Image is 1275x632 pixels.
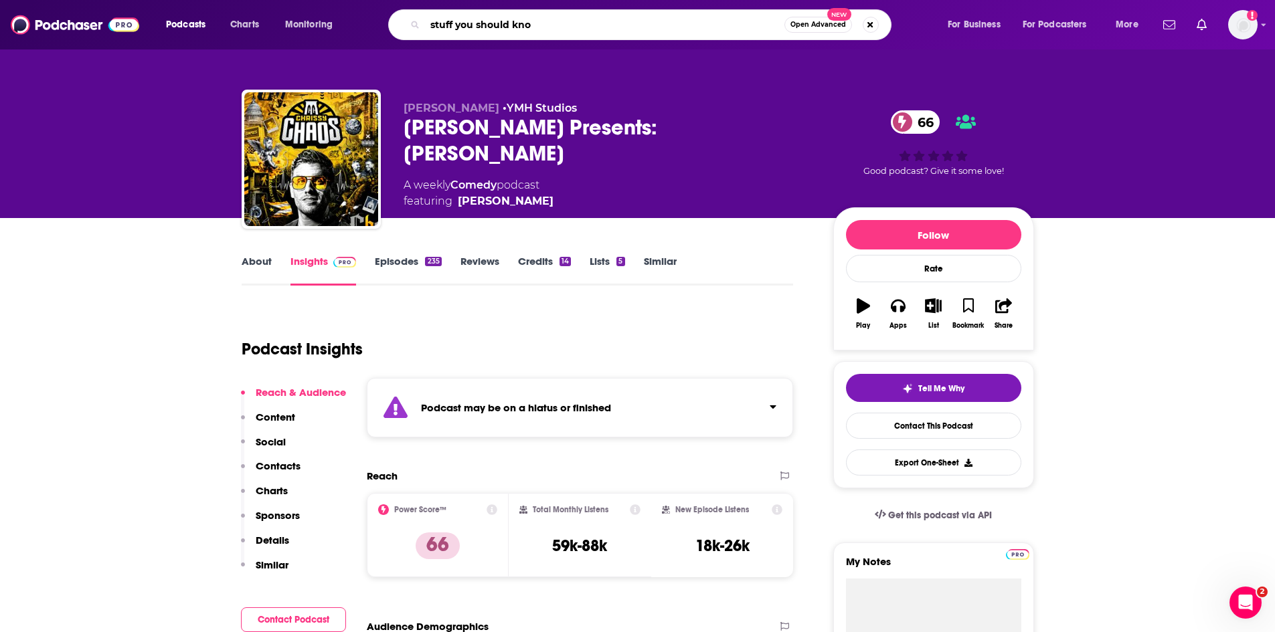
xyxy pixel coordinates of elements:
span: Open Advanced [790,21,846,28]
a: Lists5 [590,255,624,286]
button: open menu [1106,14,1155,35]
input: Search podcasts, credits, & more... [425,14,784,35]
button: Bookmark [951,290,986,338]
a: Get this podcast via API [864,499,1003,532]
span: [PERSON_NAME] [404,102,499,114]
span: For Podcasters [1023,15,1087,34]
span: New [827,8,851,21]
button: Sponsors [241,509,300,534]
button: Reach & Audience [241,386,346,411]
img: Chris Distefano Presents: Chrissy Chaos [244,92,378,226]
span: featuring [404,193,554,209]
a: Similar [644,255,677,286]
button: List [916,290,950,338]
h2: New Episode Listens [675,505,749,514]
div: 66Good podcast? Give it some love! [833,102,1034,185]
button: tell me why sparkleTell Me Why [846,374,1021,402]
button: Content [241,411,295,435]
p: Details [256,534,289,546]
button: Contact Podcast [241,607,346,632]
a: Credits14 [518,255,571,286]
a: Reviews [460,255,499,286]
h3: 18k-26k [695,536,750,556]
img: Podchaser Pro [1006,549,1029,560]
span: 2 [1257,587,1268,597]
div: A weekly podcast [404,177,554,209]
div: Apps [889,322,907,330]
span: More [1116,15,1138,34]
button: Charts [241,484,288,509]
span: Tell Me Why [918,383,964,394]
p: Similar [256,558,288,571]
span: For Business [948,15,1001,34]
a: Show notifications dropdown [1158,13,1181,36]
span: Monitoring [285,15,333,34]
a: Episodes235 [375,255,441,286]
a: Charts [222,14,267,35]
p: Reach & Audience [256,386,346,399]
h2: Total Monthly Listens [533,505,608,514]
button: Similar [241,558,288,583]
a: Pro website [1006,547,1029,560]
p: Contacts [256,459,301,472]
img: User Profile [1228,10,1258,39]
button: open menu [1014,14,1106,35]
button: Show profile menu [1228,10,1258,39]
img: Podchaser Pro [333,257,357,268]
div: 5 [616,257,624,266]
h2: Power Score™ [394,505,446,514]
div: Search podcasts, credits, & more... [401,9,904,40]
img: Podchaser - Follow, Share and Rate Podcasts [11,12,139,37]
label: My Notes [846,555,1021,578]
div: Rate [846,255,1021,282]
div: Play [856,322,870,330]
button: Contacts [241,459,301,484]
a: Contact This Podcast [846,413,1021,439]
div: 235 [425,257,441,266]
a: YMH Studios [507,102,577,114]
div: Share [995,322,1013,330]
a: Comedy [450,179,497,191]
button: Play [846,290,881,338]
strong: Podcast may be on a hiatus or finished [421,401,611,414]
p: 66 [416,532,460,559]
p: Social [256,435,286,448]
span: • [503,102,577,114]
a: 66 [891,110,940,134]
a: InsightsPodchaser Pro [290,255,357,286]
span: Get this podcast via API [888,510,992,521]
button: Open AdvancedNew [784,17,852,33]
a: Chris Distefano [458,193,554,209]
button: Follow [846,220,1021,249]
h1: Podcast Insights [242,339,363,359]
div: List [928,322,939,330]
iframe: Intercom live chat [1229,587,1262,619]
span: Charts [230,15,259,34]
p: Sponsors [256,509,300,522]
img: tell me why sparkle [902,383,913,394]
button: Social [241,435,286,460]
button: open menu [276,14,350,35]
button: Apps [881,290,916,338]
p: Charts [256,484,288,497]
button: Share [986,290,1021,338]
div: 14 [560,257,571,266]
span: Podcasts [166,15,205,34]
h3: 59k-88k [552,536,607,556]
svg: Add a profile image [1247,10,1258,21]
span: Logged in as WesBurdett [1228,10,1258,39]
button: open menu [938,14,1017,35]
p: Content [256,411,295,423]
button: open menu [157,14,223,35]
a: Show notifications dropdown [1191,13,1212,36]
button: Export One-Sheet [846,449,1021,476]
section: Click to expand status details [367,378,794,437]
span: 66 [904,110,940,134]
h2: Reach [367,469,398,482]
div: Bookmark [952,322,984,330]
a: About [242,255,272,286]
span: Good podcast? Give it some love! [863,166,1004,176]
button: Details [241,534,289,558]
